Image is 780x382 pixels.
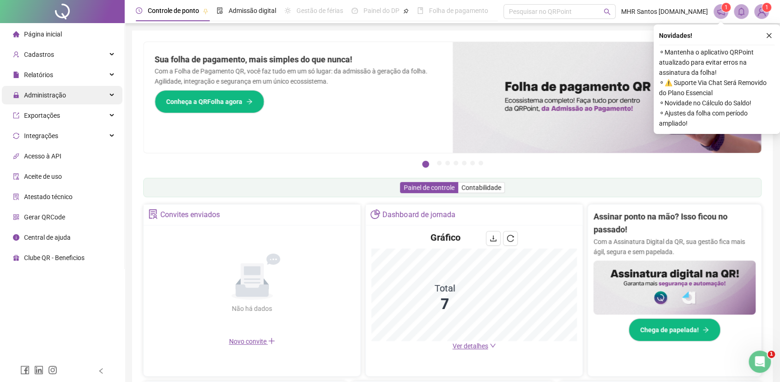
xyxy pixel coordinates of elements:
[490,235,497,242] span: download
[24,132,58,139] span: Integrações
[717,7,725,16] span: notification
[148,209,158,219] span: solution
[13,133,19,139] span: sync
[210,303,295,314] div: Não há dados
[593,210,756,236] h2: Assinar ponto na mão? Isso ficou no passado!
[24,112,60,119] span: Exportações
[370,209,380,219] span: pie-chart
[604,8,611,15] span: search
[453,42,762,153] img: banner%2F8d14a306-6205-4263-8e5b-06e9a85ad873.png
[351,7,358,14] span: dashboard
[768,351,775,358] span: 1
[13,194,19,200] span: solution
[13,153,19,159] span: api
[217,7,223,14] span: file-done
[98,368,104,374] span: left
[24,152,61,160] span: Acesso à API
[659,30,692,41] span: Novidades !
[640,325,699,335] span: Chega de papelada!
[755,5,768,18] img: 90468
[429,7,488,14] span: Folha de pagamento
[749,351,771,373] iframe: Intercom live chat
[24,51,54,58] span: Cadastros
[445,161,450,165] button: 3
[246,98,253,105] span: arrow-right
[453,342,488,350] span: Ver detalhes
[422,161,429,168] button: 1
[229,338,275,345] span: Novo convite
[284,7,291,14] span: sun
[155,90,264,113] button: Conheça a QRFolha agora
[34,365,43,375] span: linkedin
[13,112,19,119] span: export
[155,53,441,66] h2: Sua folha de pagamento, mais simples do que nunca!
[659,47,774,78] span: ⚬ Mantenha o aplicativo QRPoint atualizado para evitar erros na assinatura da folha!
[462,161,466,165] button: 5
[629,318,720,341] button: Chega de papelada!
[229,7,276,14] span: Admissão digital
[762,3,771,12] sup: Atualize o seu contato no menu Meus Dados
[48,365,57,375] span: instagram
[20,365,30,375] span: facebook
[24,254,85,261] span: Clube QR - Beneficios
[24,234,71,241] span: Central de ajuda
[417,7,423,14] span: book
[24,193,73,200] span: Atestado técnico
[470,161,475,165] button: 6
[725,4,728,11] span: 1
[296,7,343,14] span: Gestão de férias
[13,173,19,180] span: audit
[24,173,62,180] span: Aceite de uso
[24,91,66,99] span: Administração
[766,32,772,39] span: close
[24,213,65,221] span: Gerar QRCode
[382,207,455,223] div: Dashboard de jornada
[13,92,19,98] span: lock
[160,207,220,223] div: Convites enviados
[136,7,142,14] span: clock-circle
[13,51,19,58] span: user-add
[453,161,458,165] button: 4
[148,7,199,14] span: Controle de ponto
[621,6,708,17] span: MHR Santos [DOMAIN_NAME]
[203,8,208,14] span: pushpin
[702,327,709,333] span: arrow-right
[24,71,53,79] span: Relatórios
[13,234,19,241] span: info-circle
[430,231,460,244] h4: Gráfico
[659,98,774,108] span: ⚬ Novidade no Cálculo do Saldo!
[453,342,496,350] a: Ver detalhes down
[659,78,774,98] span: ⚬ ⚠️ Suporte Via Chat Será Removido do Plano Essencial
[721,3,731,12] sup: 1
[166,97,242,107] span: Conheça a QRFolha agora
[765,4,768,11] span: 1
[13,31,19,37] span: home
[13,255,19,261] span: gift
[13,214,19,220] span: qrcode
[363,7,399,14] span: Painel do DP
[404,184,454,191] span: Painel de controle
[478,161,483,165] button: 7
[737,7,745,16] span: bell
[268,337,275,345] span: plus
[593,261,756,315] img: banner%2F02c71560-61a6-44d4-94b9-c8ab97240462.png
[593,236,756,257] p: Com a Assinatura Digital da QR, sua gestão fica mais ágil, segura e sem papelada.
[659,108,774,128] span: ⚬ Ajustes da folha com período ampliado!
[490,342,496,349] span: down
[403,8,409,14] span: pushpin
[13,72,19,78] span: file
[437,161,441,165] button: 2
[461,184,501,191] span: Contabilidade
[24,30,62,38] span: Página inicial
[155,66,441,86] p: Com a Folha de Pagamento QR, você faz tudo em um só lugar: da admissão à geração da folha. Agilid...
[507,235,514,242] span: reload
